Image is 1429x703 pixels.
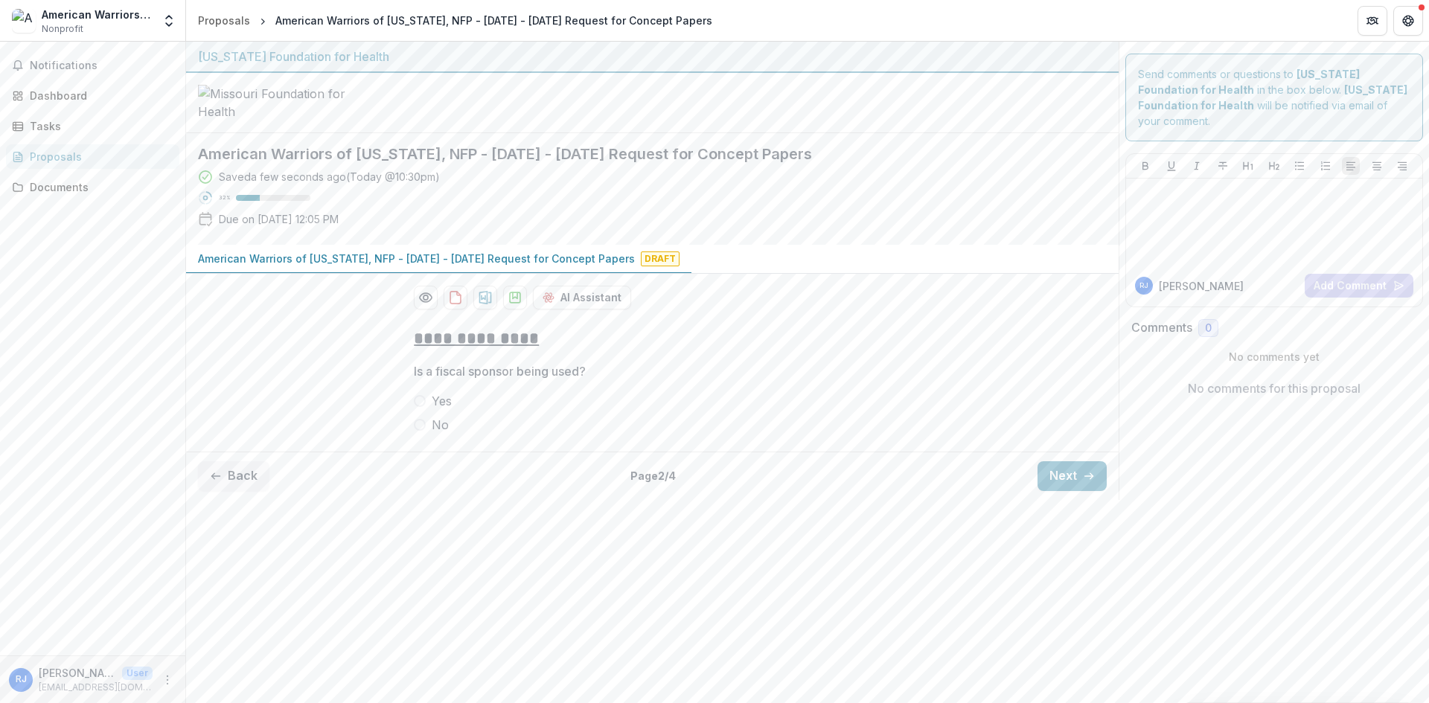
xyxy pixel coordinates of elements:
[1131,321,1192,335] h2: Comments
[219,193,230,203] p: 32 %
[219,211,339,227] p: Due on [DATE] 12:05 PM
[198,85,347,121] img: Missouri Foundation for Health
[641,251,680,266] span: Draft
[159,671,176,689] button: More
[414,286,438,309] button: Preview 59e25897-750e-4d65-97dd-d0353f8a885a-0.pdf
[30,88,167,103] div: Dashboard
[1038,461,1107,491] button: Next
[6,144,179,169] a: Proposals
[1393,6,1423,36] button: Get Help
[192,10,256,31] a: Proposals
[444,286,467,309] button: download-proposal
[1137,157,1154,175] button: Bold
[6,54,179,77] button: Notifications
[1205,322,1212,335] span: 0
[1317,157,1334,175] button: Ordered List
[198,48,1107,65] div: [US_STATE] Foundation for Health
[414,362,586,380] p: Is a fiscal sponsor being used?
[198,145,1083,163] h2: American Warriors of [US_STATE], NFP - [DATE] - [DATE] Request for Concept Papers
[1163,157,1180,175] button: Underline
[30,60,173,72] span: Notifications
[1305,274,1413,298] button: Add Comment
[39,681,153,694] p: [EMAIL_ADDRESS][DOMAIN_NAME]
[6,83,179,108] a: Dashboard
[432,416,449,434] span: No
[30,149,167,164] div: Proposals
[1239,157,1257,175] button: Heading 1
[39,665,116,681] p: [PERSON_NAME]
[12,9,36,33] img: American Warriors of Illinois, NFP
[198,461,269,491] button: Back
[198,251,635,266] p: American Warriors of [US_STATE], NFP - [DATE] - [DATE] Request for Concept Papers
[503,286,527,309] button: download-proposal
[1214,157,1232,175] button: Strike
[275,13,712,28] div: American Warriors of [US_STATE], NFP - [DATE] - [DATE] Request for Concept Papers
[1368,157,1386,175] button: Align Center
[473,286,497,309] button: download-proposal
[42,7,153,22] div: American Warriors of [US_STATE], NFP
[30,179,167,195] div: Documents
[6,114,179,138] a: Tasks
[1265,157,1283,175] button: Heading 2
[30,118,167,134] div: Tasks
[42,22,83,36] span: Nonprofit
[219,169,440,184] div: Saved a few seconds ago ( Today @ 10:30pm )
[159,6,179,36] button: Open entity switcher
[1131,349,1418,365] p: No comments yet
[198,13,250,28] div: Proposals
[1358,6,1387,36] button: Partners
[630,468,676,484] p: Page 2 / 4
[432,392,452,410] span: Yes
[6,175,179,199] a: Documents
[1139,282,1148,289] div: Richard Pitts, Jr
[1291,157,1308,175] button: Bullet List
[1125,54,1424,141] div: Send comments or questions to in the box below. will be notified via email of your comment.
[1188,157,1206,175] button: Italicize
[192,10,718,31] nav: breadcrumb
[1159,278,1244,294] p: [PERSON_NAME]
[122,667,153,680] p: User
[1393,157,1411,175] button: Align Right
[1342,157,1360,175] button: Align Left
[16,675,27,684] div: Richard Pitts, Jr
[1188,379,1361,397] p: No comments for this proposal
[533,286,631,309] button: AI Assistant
